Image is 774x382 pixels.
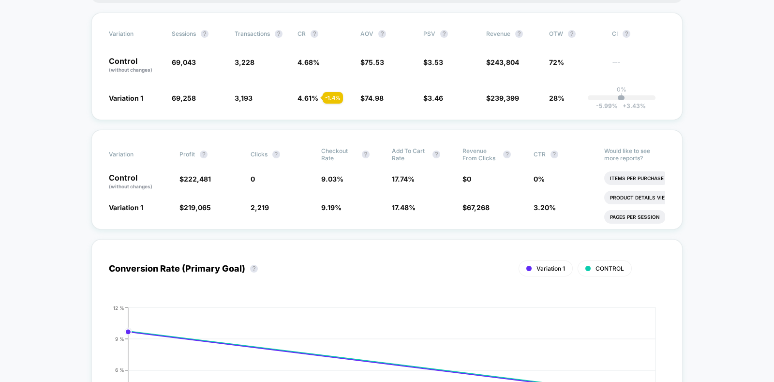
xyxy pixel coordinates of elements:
span: OTW [549,30,602,38]
span: Transactions [235,30,270,37]
button: ? [551,151,558,158]
span: Clicks [251,151,268,158]
button: ? [275,30,283,38]
span: $ [462,203,490,212]
span: 0 % [534,175,545,183]
span: 2,219 [251,203,269,212]
span: $ [179,175,211,183]
button: ? [432,151,440,158]
span: (without changes) [109,67,152,73]
span: CI [612,30,665,38]
span: 72% [549,58,564,66]
p: Control [109,174,170,190]
tspan: 12 % [113,305,124,310]
button: ? [272,151,280,158]
span: 3,228 [235,58,254,66]
span: 239,399 [491,94,519,102]
span: 4.61 % [298,94,318,102]
span: Sessions [172,30,196,37]
span: 3,193 [235,94,253,102]
span: Variation [109,147,162,162]
span: 69,043 [172,58,196,66]
span: Variation [109,30,162,38]
span: Revenue [486,30,510,37]
span: Add To Cart Rate [392,147,428,162]
span: 0 [251,175,255,183]
span: 3.20 % [534,203,556,212]
p: | [621,93,623,100]
tspan: 6 % [115,367,124,373]
span: Profit [179,151,195,158]
button: ? [503,151,511,158]
span: Variation 1 [109,203,143,212]
span: 74.98 [365,94,384,102]
span: -5.99 % [596,102,618,109]
span: AOV [360,30,373,37]
button: ? [250,265,258,273]
span: 3.46 [428,94,443,102]
span: 69,258 [172,94,196,102]
p: 0% [617,86,626,93]
span: Variation 1 [109,94,143,102]
span: (without changes) [109,183,152,189]
span: 243,804 [491,58,519,66]
span: $ [179,203,211,212]
p: Control [109,57,162,74]
span: 75.53 [365,58,384,66]
div: - 1.4 % [323,92,343,104]
span: CONTROL [595,265,624,272]
span: 4.68 % [298,58,320,66]
button: ? [515,30,523,38]
span: CTR [534,151,546,158]
span: 17.74 % [392,175,415,183]
span: 0 [467,175,471,183]
span: $ [360,94,384,102]
button: ? [200,151,208,158]
button: ? [201,30,208,38]
span: $ [486,58,519,66]
span: 67,268 [467,203,490,212]
span: 3.43 % [618,102,646,109]
span: 9.19 % [321,203,342,212]
span: + [623,102,626,109]
span: 222,481 [184,175,211,183]
span: 28% [549,94,565,102]
button: ? [568,30,576,38]
span: Checkout Rate [321,147,357,162]
span: $ [462,175,471,183]
span: --- [612,60,665,74]
span: 9.03 % [321,175,343,183]
span: 219,065 [184,203,211,212]
button: ? [362,151,370,158]
span: $ [423,94,443,102]
span: $ [486,94,519,102]
button: ? [311,30,318,38]
span: Revenue From Clicks [462,147,498,162]
span: PSV [423,30,435,37]
span: $ [360,58,384,66]
button: ? [440,30,448,38]
span: $ [423,58,443,66]
li: Product Details Views Rate [604,191,693,204]
button: ? [623,30,630,38]
span: 3.53 [428,58,443,66]
p: Would like to see more reports? [604,147,665,162]
li: Items Per Purchase [604,171,670,185]
span: 17.48 % [392,203,416,212]
tspan: 9 % [115,336,124,341]
button: ? [378,30,386,38]
li: Pages Per Session [604,210,666,224]
span: Variation 1 [536,265,565,272]
span: CR [298,30,306,37]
